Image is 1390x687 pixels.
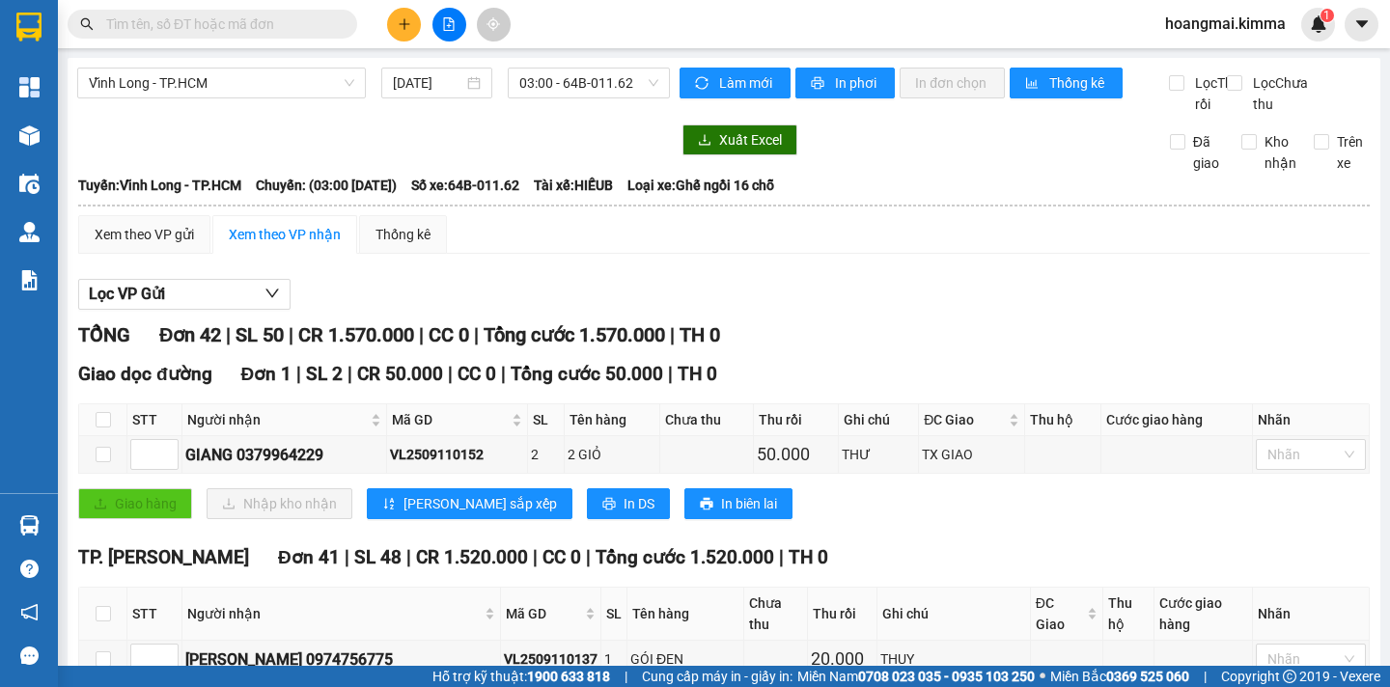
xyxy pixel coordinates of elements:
span: printer [700,497,713,512]
span: | [779,546,784,568]
span: CR 1.570.000 [298,323,414,346]
span: | [419,323,424,346]
div: TX GIAO [922,444,1021,465]
button: In đơn chọn [900,68,1005,98]
button: file-add [432,8,466,41]
div: [PERSON_NAME] 0974756775 [185,647,497,672]
button: downloadNhập kho nhận [207,488,352,519]
div: Thống kê [375,224,431,245]
span: | [296,363,301,385]
button: aim [477,8,511,41]
span: printer [602,497,616,512]
div: THUY [880,648,1027,670]
img: dashboard-icon [19,77,40,97]
input: 12/09/2025 [393,72,463,94]
img: warehouse-icon [19,174,40,194]
button: uploadGiao hàng [78,488,192,519]
strong: 0369 525 060 [1106,669,1189,684]
span: Người nhận [187,603,481,624]
input: Tìm tên, số ĐT hoặc mã đơn [106,14,334,35]
span: | [474,323,479,346]
span: | [406,546,411,568]
strong: 1900 633 818 [527,669,610,684]
span: message [20,646,39,665]
span: CR 50.000 [357,363,443,385]
span: CC 0 [429,323,469,346]
span: | [501,363,506,385]
span: Tài xế: HIẾUB [534,175,613,196]
span: Đơn 41 [278,546,340,568]
div: Xem theo VP nhận [229,224,341,245]
span: sync [695,76,711,92]
th: STT [127,588,182,641]
img: warehouse-icon [19,125,40,146]
span: SL 50 [236,323,284,346]
button: bar-chartThống kê [1010,68,1123,98]
span: Vĩnh Long - TP.HCM [89,69,354,97]
span: TỔNG [78,323,130,346]
div: VL2509110152 [390,444,525,465]
th: Thu rồi [808,588,877,641]
span: Giao dọc đường [78,363,212,385]
div: 50.000 [757,441,834,468]
button: plus [387,8,421,41]
th: Tên hàng [627,588,744,641]
th: Chưa thu [744,588,808,641]
span: plus [398,17,411,31]
div: THƯ [842,444,915,465]
span: TH 0 [789,546,828,568]
button: printerIn DS [587,488,670,519]
span: | [226,323,231,346]
th: SL [601,588,627,641]
span: CC 0 [458,363,496,385]
span: Người nhận [187,409,367,430]
th: Ghi chú [839,404,919,436]
span: | [448,363,453,385]
span: SL 48 [354,546,402,568]
div: Nhãn [1258,409,1364,430]
span: copyright [1283,670,1296,683]
span: Tổng cước 1.570.000 [484,323,665,346]
span: file-add [442,17,456,31]
button: sort-ascending[PERSON_NAME] sắp xếp [367,488,572,519]
span: TH 0 [678,363,717,385]
div: GÓI ĐEN [630,648,740,670]
th: SL [528,404,565,436]
span: down [264,286,280,301]
span: | [670,323,675,346]
span: bar-chart [1025,76,1042,92]
b: Tuyến: Vĩnh Long - TP.HCM [78,178,241,193]
span: Hỗ trợ kỹ thuật: [432,666,610,687]
span: Tổng cước 1.520.000 [596,546,774,568]
span: | [586,546,591,568]
span: Lọc VP Gửi [89,282,165,306]
th: Thu rồi [754,404,838,436]
div: GIANG 0379964229 [185,443,383,467]
th: Cước giao hàng [1154,588,1253,641]
div: Nhãn [1258,603,1364,624]
span: Loại xe: Ghế ngồi 16 chỗ [627,175,774,196]
button: caret-down [1345,8,1378,41]
span: | [533,546,538,568]
span: ⚪️ [1040,673,1045,680]
span: SL 2 [306,363,343,385]
span: CR 1.520.000 [416,546,528,568]
span: In biên lai [721,493,777,514]
button: printerIn phơi [795,68,895,98]
div: Xem theo VP gửi [95,224,194,245]
img: solution-icon [19,270,40,290]
span: download [698,133,711,149]
span: | [625,666,627,687]
th: Thu hộ [1103,588,1154,641]
span: CC 0 [542,546,581,568]
img: icon-new-feature [1310,15,1327,33]
span: caret-down [1353,15,1371,33]
span: TH 0 [680,323,720,346]
button: downloadXuất Excel [682,124,797,155]
span: [PERSON_NAME] sắp xếp [403,493,557,514]
span: aim [486,17,500,31]
span: printer [811,76,827,92]
span: | [345,546,349,568]
span: Số xe: 64B-011.62 [411,175,519,196]
button: syncLàm mới [680,68,791,98]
